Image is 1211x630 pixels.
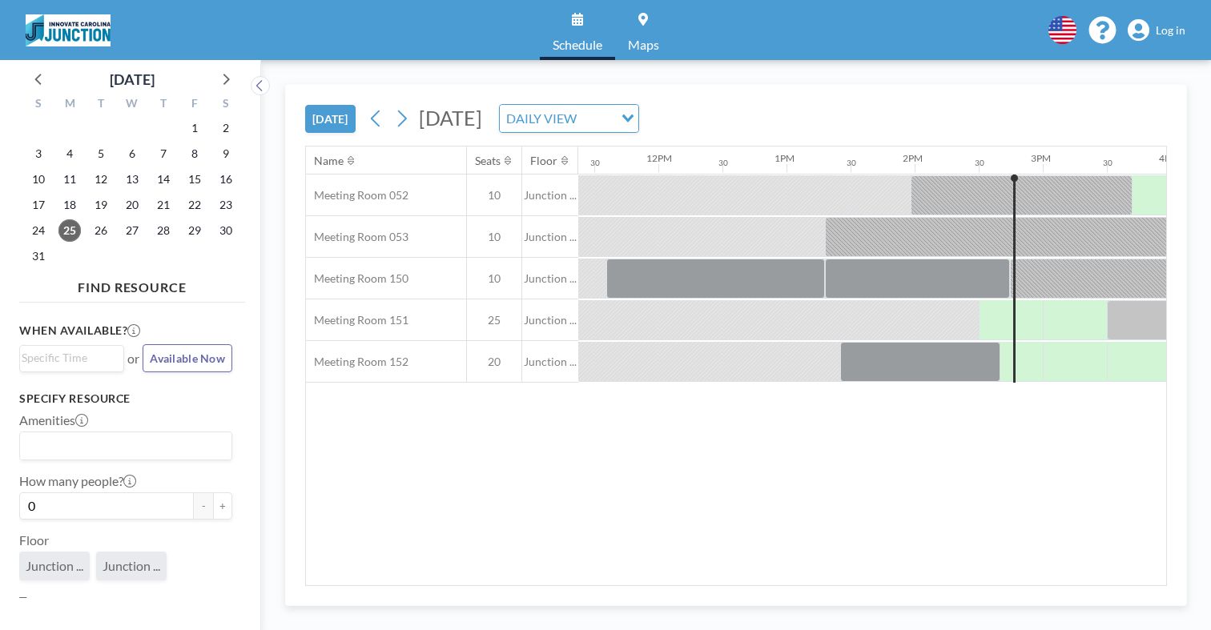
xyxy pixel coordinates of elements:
span: Tuesday, August 5, 2025 [90,142,112,165]
span: Available Now [150,351,225,365]
span: DAILY VIEW [503,108,580,129]
span: Friday, August 8, 2025 [183,142,206,165]
span: Meeting Room 150 [306,271,408,286]
span: Sunday, August 3, 2025 [27,142,50,165]
span: Maps [628,38,659,51]
span: Friday, August 22, 2025 [183,194,206,216]
div: 30 [718,158,728,168]
div: M [54,94,86,115]
span: Wednesday, August 6, 2025 [121,142,143,165]
span: 25 [467,313,521,327]
span: Friday, August 29, 2025 [183,219,206,242]
span: Friday, August 15, 2025 [183,168,206,191]
div: 1PM [774,152,795,164]
span: Monday, August 18, 2025 [58,194,81,216]
span: Junction ... [103,558,160,574]
span: Tuesday, August 26, 2025 [90,219,112,242]
div: 12PM [646,152,672,164]
span: Saturday, August 16, 2025 [215,168,237,191]
span: or [127,351,139,367]
span: Thursday, August 28, 2025 [152,219,175,242]
div: F [179,94,210,115]
span: Saturday, August 23, 2025 [215,194,237,216]
span: [DATE] [419,106,482,130]
h4: FIND RESOURCE [19,273,245,295]
span: Thursday, August 21, 2025 [152,194,175,216]
div: 30 [975,158,984,168]
div: 30 [847,158,856,168]
span: Friday, August 1, 2025 [183,117,206,139]
span: Junction ... [522,313,578,327]
h3: Specify resource [19,391,232,406]
span: Saturday, August 9, 2025 [215,142,237,165]
span: Sunday, August 31, 2025 [27,245,50,267]
span: Monday, August 11, 2025 [58,168,81,191]
label: Type [19,593,46,609]
span: Junction ... [522,188,578,203]
div: 4PM [1159,152,1179,164]
span: Meeting Room 152 [306,355,408,369]
span: Saturday, August 30, 2025 [215,219,237,242]
div: 30 [1103,158,1112,168]
span: Thursday, August 7, 2025 [152,142,175,165]
input: Search for option [581,108,612,129]
span: Sunday, August 17, 2025 [27,194,50,216]
span: 10 [467,271,521,286]
span: Meeting Room 052 [306,188,408,203]
div: 2PM [903,152,923,164]
span: Tuesday, August 12, 2025 [90,168,112,191]
button: Available Now [143,344,232,372]
div: [DATE] [110,68,155,90]
span: Log in [1156,23,1185,38]
div: 3PM [1031,152,1051,164]
div: Search for option [20,432,231,459]
div: S [210,94,241,115]
div: Floor [530,154,557,168]
div: 30 [590,158,600,168]
span: 20 [467,355,521,369]
div: T [86,94,117,115]
a: Log in [1128,19,1185,42]
div: Search for option [500,105,638,132]
div: W [117,94,148,115]
span: Junction ... [522,355,578,369]
span: Junction ... [522,271,578,286]
span: Wednesday, August 13, 2025 [121,168,143,191]
span: Sunday, August 24, 2025 [27,219,50,242]
button: + [213,492,232,520]
span: Wednesday, August 20, 2025 [121,194,143,216]
span: Schedule [553,38,602,51]
label: How many people? [19,473,136,489]
span: Junction ... [26,558,83,574]
input: Search for option [22,349,115,367]
img: organization-logo [26,14,111,46]
span: Meeting Room 053 [306,230,408,244]
span: Monday, August 25, 2025 [58,219,81,242]
input: Search for option [22,435,223,456]
span: Monday, August 4, 2025 [58,142,81,165]
label: Amenities [19,412,88,428]
span: 10 [467,230,521,244]
div: S [23,94,54,115]
span: Meeting Room 151 [306,313,408,327]
div: Seats [475,154,501,168]
span: Saturday, August 2, 2025 [215,117,237,139]
div: Search for option [20,346,123,370]
div: Name [314,154,344,168]
button: - [194,492,213,520]
span: Tuesday, August 19, 2025 [90,194,112,216]
span: Sunday, August 10, 2025 [27,168,50,191]
span: 10 [467,188,521,203]
label: Floor [19,532,49,548]
span: Junction ... [522,230,578,244]
span: Wednesday, August 27, 2025 [121,219,143,242]
button: [DATE] [305,105,356,133]
span: Thursday, August 14, 2025 [152,168,175,191]
div: T [147,94,179,115]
